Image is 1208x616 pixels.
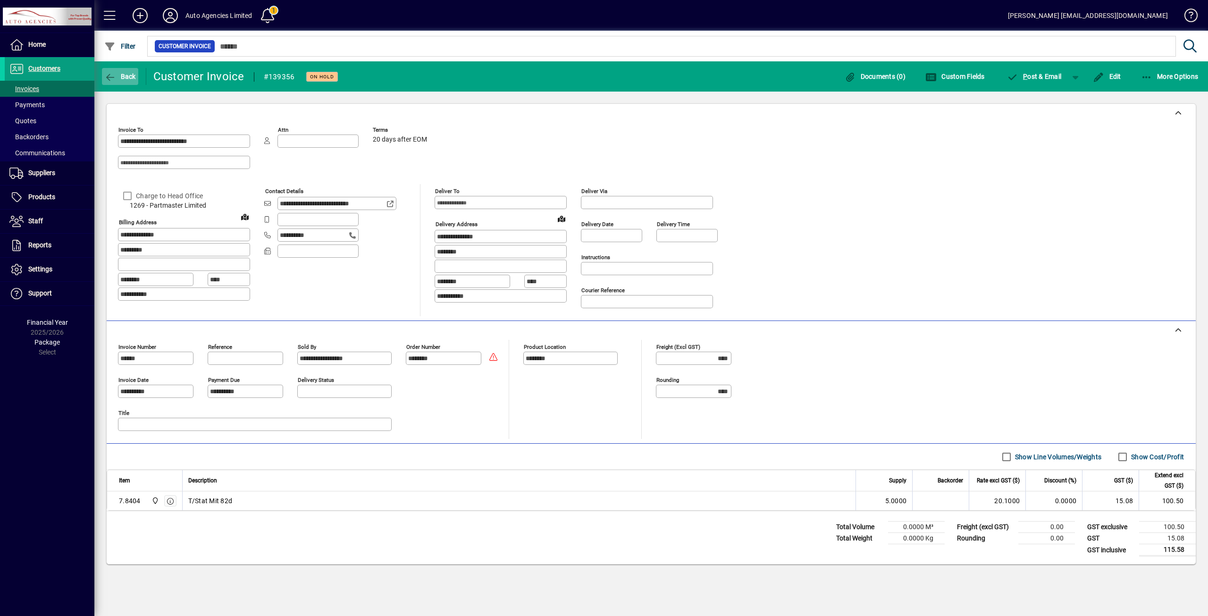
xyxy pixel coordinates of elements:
[1139,522,1196,533] td: 100.50
[656,377,679,383] mat-label: Rounding
[1007,73,1062,80] span: ost & Email
[373,136,427,143] span: 20 days after EOM
[298,377,334,383] mat-label: Delivery status
[1177,2,1196,33] a: Knowledge Base
[435,188,460,194] mat-label: Deliver To
[952,533,1018,544] td: Rounding
[28,217,43,225] span: Staff
[5,113,94,129] a: Quotes
[5,234,94,257] a: Reports
[5,161,94,185] a: Suppliers
[188,475,217,486] span: Description
[28,241,51,249] span: Reports
[28,265,52,273] span: Settings
[1023,73,1027,80] span: P
[938,475,963,486] span: Backorder
[5,81,94,97] a: Invoices
[9,85,39,93] span: Invoices
[5,33,94,57] a: Home
[554,211,569,226] a: View on map
[885,496,907,506] span: 5.0000
[102,68,138,85] button: Back
[28,193,55,201] span: Products
[5,210,94,233] a: Staff
[208,344,232,350] mat-label: Reference
[524,344,566,350] mat-label: Product location
[5,258,94,281] a: Settings
[149,496,160,506] span: Rangiora
[28,41,46,48] span: Home
[118,344,156,350] mat-label: Invoice number
[925,73,985,80] span: Custom Fields
[104,42,136,50] span: Filter
[298,344,316,350] mat-label: Sold by
[9,101,45,109] span: Payments
[94,68,146,85] app-page-header-button: Back
[1091,68,1124,85] button: Edit
[831,522,888,533] td: Total Volume
[119,496,141,506] div: 7.8404
[581,221,613,228] mat-label: Delivery date
[9,117,36,125] span: Quotes
[842,68,908,85] button: Documents (0)
[5,186,94,209] a: Products
[310,74,334,80] span: On hold
[104,73,136,80] span: Back
[119,475,130,486] span: Item
[581,287,625,294] mat-label: Courier Reference
[657,221,690,228] mat-label: Delivery time
[581,254,610,261] mat-label: Instructions
[1082,522,1139,533] td: GST exclusive
[5,145,94,161] a: Communications
[208,377,240,383] mat-label: Payment due
[118,377,149,383] mat-label: Invoice date
[1114,475,1133,486] span: GST ($)
[188,496,233,506] span: T/Stat Mit 82d
[1044,475,1076,486] span: Discount (%)
[1139,544,1196,556] td: 115.58
[1145,470,1183,491] span: Extend excl GST ($)
[1141,73,1199,80] span: More Options
[278,127,288,133] mat-label: Attn
[889,475,906,486] span: Supply
[1082,533,1139,544] td: GST
[888,522,945,533] td: 0.0000 M³
[34,338,60,346] span: Package
[1082,544,1139,556] td: GST inclusive
[975,496,1020,506] div: 20.1000
[102,38,138,55] button: Filter
[1018,522,1075,533] td: 0.00
[923,68,987,85] button: Custom Fields
[1093,73,1121,80] span: Edit
[9,149,65,157] span: Communications
[185,8,252,23] div: Auto Agencies Limited
[237,209,252,224] a: View on map
[373,127,429,133] span: Terms
[581,188,607,194] mat-label: Deliver via
[5,129,94,145] a: Backorders
[5,282,94,305] a: Support
[125,7,155,24] button: Add
[1129,452,1184,462] label: Show Cost/Profit
[952,522,1018,533] td: Freight (excl GST)
[1139,491,1195,510] td: 100.50
[118,127,143,133] mat-label: Invoice To
[28,65,60,72] span: Customers
[844,73,906,80] span: Documents (0)
[1082,491,1139,510] td: 15.08
[5,97,94,113] a: Payments
[118,201,250,211] span: 1269 - Partmaster Limited
[159,42,211,51] span: Customer Invoice
[656,344,700,350] mat-label: Freight (excl GST)
[153,69,244,84] div: Customer Invoice
[28,169,55,177] span: Suppliers
[831,533,888,544] td: Total Weight
[1139,533,1196,544] td: 15.08
[9,133,49,141] span: Backorders
[1025,491,1082,510] td: 0.0000
[27,319,68,326] span: Financial Year
[977,475,1020,486] span: Rate excl GST ($)
[1018,533,1075,544] td: 0.00
[264,69,295,84] div: #139356
[118,410,129,416] mat-label: Title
